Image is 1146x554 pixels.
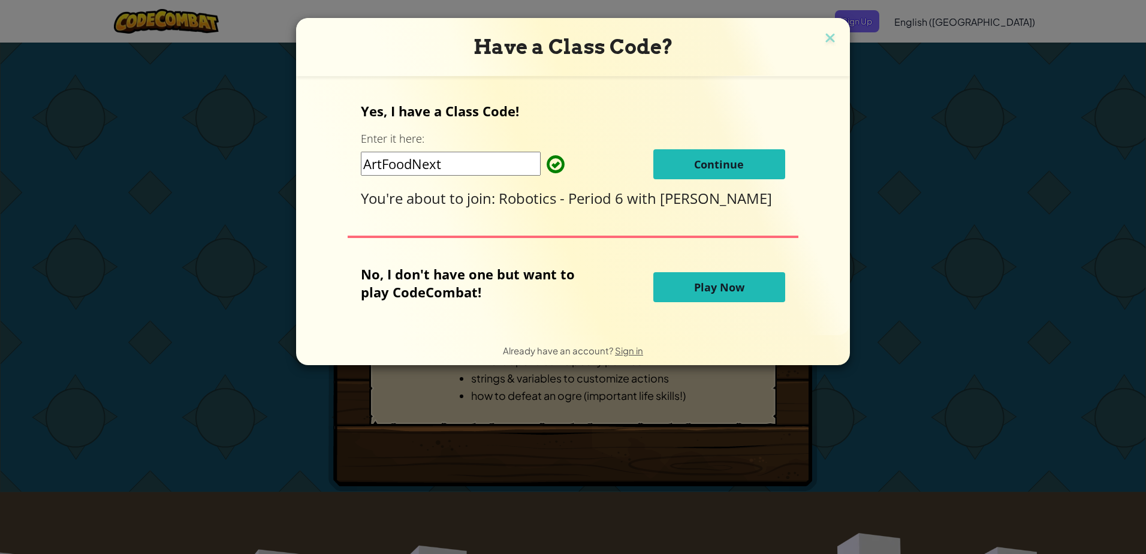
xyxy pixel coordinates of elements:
[361,131,424,146] label: Enter it here:
[615,345,643,356] a: Sign in
[653,272,785,302] button: Play Now
[660,188,772,208] span: [PERSON_NAME]
[694,157,744,171] span: Continue
[503,345,615,356] span: Already have an account?
[653,149,785,179] button: Continue
[361,102,785,120] p: Yes, I have a Class Code!
[361,188,499,208] span: You're about to join:
[627,188,660,208] span: with
[499,188,627,208] span: Robotics - Period 6
[474,35,673,59] span: Have a Class Code?
[361,265,593,301] p: No, I don't have one but want to play CodeCombat!
[822,30,838,48] img: close icon
[694,280,744,294] span: Play Now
